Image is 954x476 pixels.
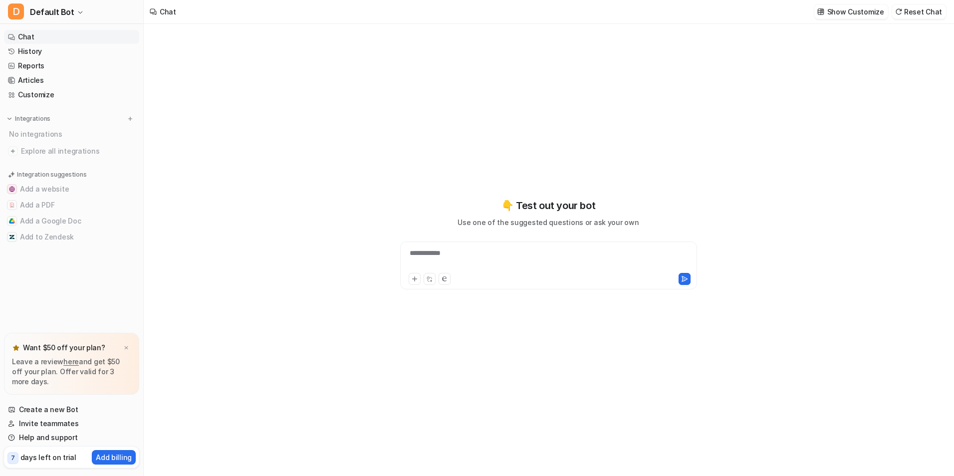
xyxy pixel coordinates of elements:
button: Show Customize [814,4,888,19]
img: expand menu [6,115,13,122]
img: reset [895,8,902,15]
img: customize [817,8,824,15]
span: Default Bot [30,5,74,19]
p: Want $50 off your plan? [23,343,105,353]
span: D [8,3,24,19]
a: Explore all integrations [4,144,139,158]
img: x [123,345,129,351]
p: Leave a review and get $50 off your plan. Offer valid for 3 more days. [12,357,131,387]
p: Integrations [15,115,50,123]
div: Chat [160,6,176,17]
a: Articles [4,73,139,87]
img: Add a Google Doc [9,218,15,224]
button: Integrations [4,114,53,124]
img: Add a PDF [9,202,15,208]
img: explore all integrations [8,146,18,156]
a: Invite teammates [4,417,139,431]
a: History [4,44,139,58]
p: 👇 Test out your bot [501,198,595,213]
p: Integration suggestions [17,170,86,179]
span: Explore all integrations [21,143,135,159]
a: Help and support [4,431,139,445]
p: days left on trial [20,452,76,463]
button: Add a PDFAdd a PDF [4,197,139,213]
a: here [63,357,79,366]
p: Show Customize [827,6,884,17]
button: Reset Chat [892,4,946,19]
img: menu_add.svg [127,115,134,122]
a: Customize [4,88,139,102]
a: Reports [4,59,139,73]
button: Add billing [92,450,136,465]
button: Add a websiteAdd a website [4,181,139,197]
p: Add billing [96,452,132,463]
p: Use one of the suggested questions or ask your own [458,217,639,228]
a: Create a new Bot [4,403,139,417]
img: star [12,344,20,352]
a: Chat [4,30,139,44]
div: No integrations [6,126,139,142]
img: Add to Zendesk [9,234,15,240]
img: Add a website [9,186,15,192]
button: Add to ZendeskAdd to Zendesk [4,229,139,245]
p: 7 [11,454,15,463]
button: Add a Google DocAdd a Google Doc [4,213,139,229]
